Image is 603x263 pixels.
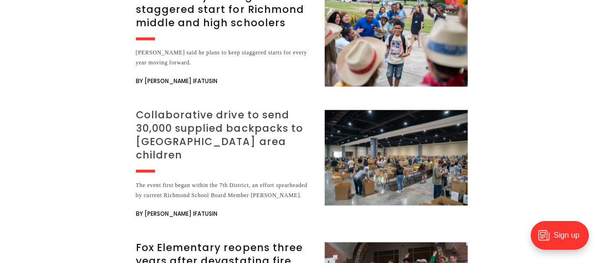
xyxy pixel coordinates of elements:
[136,108,313,162] h3: Collaborative drive to send 30,000 supplied backpacks to [GEOGRAPHIC_DATA] area children
[325,110,468,205] img: Collaborative drive to send 30,000 supplied backpacks to Richmond area children
[522,216,603,263] iframe: portal-trigger
[136,208,217,219] span: By [PERSON_NAME] Ifatusin
[136,180,313,200] div: The event first began within the 7th District, an effort spearheaded by current Richmond School B...
[136,48,313,68] div: [PERSON_NAME] said he plans to keep staggered starts for every year moving forward.
[136,75,217,87] span: By [PERSON_NAME] Ifatusin
[136,110,468,219] a: Collaborative drive to send 30,000 supplied backpacks to [GEOGRAPHIC_DATA] area children The even...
